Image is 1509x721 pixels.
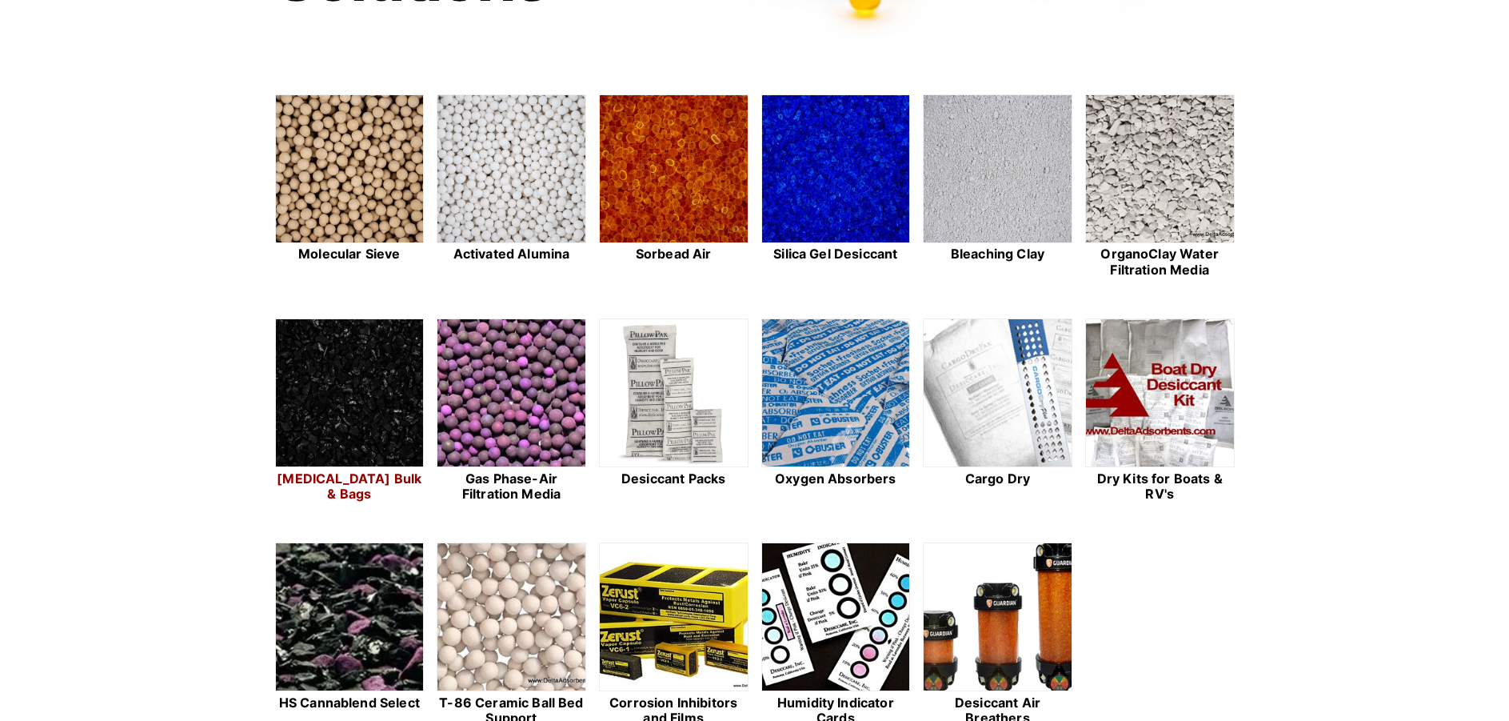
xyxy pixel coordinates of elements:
h2: HS Cannablend Select [275,695,425,711]
h2: Desiccant Packs [599,471,749,487]
h2: Oxygen Absorbers [761,471,911,487]
a: Activated Alumina [437,94,586,280]
a: Sorbead Air [599,94,749,280]
a: Molecular Sieve [275,94,425,280]
a: OrganoClay Water Filtration Media [1085,94,1235,280]
h2: Dry Kits for Boats & RV's [1085,471,1235,502]
a: Desiccant Packs [599,318,749,504]
a: Oxygen Absorbers [761,318,911,504]
a: Bleaching Clay [923,94,1072,280]
h2: Cargo Dry [923,471,1072,487]
a: Cargo Dry [923,318,1072,504]
h2: Gas Phase-Air Filtration Media [437,471,586,502]
h2: Molecular Sieve [275,246,425,262]
a: Gas Phase-Air Filtration Media [437,318,586,504]
h2: Sorbead Air [599,246,749,262]
a: Silica Gel Desiccant [761,94,911,280]
a: Dry Kits for Boats & RV's [1085,318,1235,504]
h2: Silica Gel Desiccant [761,246,911,262]
h2: Activated Alumina [437,246,586,262]
h2: [MEDICAL_DATA] Bulk & Bags [275,471,425,502]
h2: Bleaching Clay [923,246,1072,262]
a: [MEDICAL_DATA] Bulk & Bags [275,318,425,504]
h2: OrganoClay Water Filtration Media [1085,246,1235,277]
